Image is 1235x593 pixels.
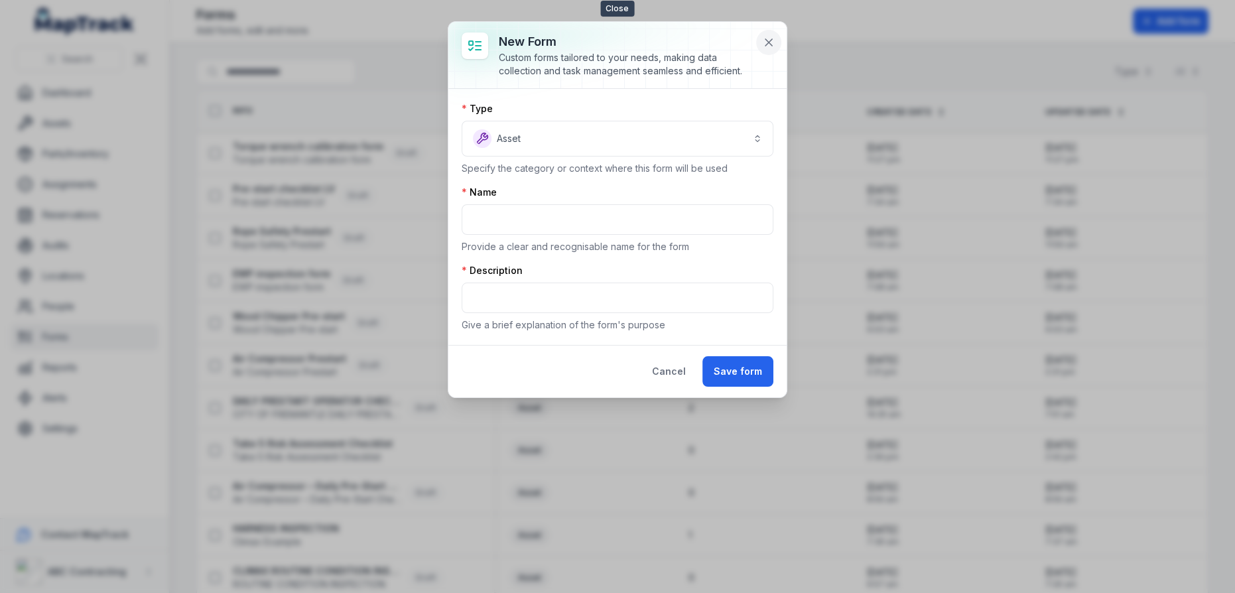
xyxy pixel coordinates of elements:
button: Cancel [641,356,697,387]
span: Close [600,1,634,17]
label: Type [462,102,493,115]
h3: New form [499,33,752,51]
label: Name [462,186,497,199]
button: Save form [702,356,773,387]
button: Asset [462,121,773,157]
p: Specify the category or context where this form will be used [462,162,773,175]
div: Custom forms tailored to your needs, making data collection and task management seamless and effi... [499,51,752,78]
p: Provide a clear and recognisable name for the form [462,240,773,253]
p: Give a brief explanation of the form's purpose [462,318,773,332]
label: Description [462,264,523,277]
